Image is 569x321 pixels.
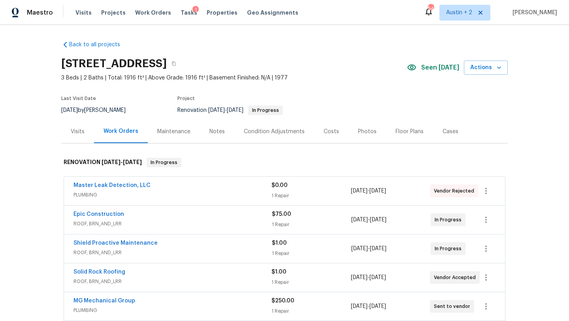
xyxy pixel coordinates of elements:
[370,217,386,223] span: [DATE]
[157,128,190,136] div: Maintenance
[208,108,225,113] span: [DATE]
[369,275,386,280] span: [DATE]
[75,9,92,17] span: Visits
[71,128,85,136] div: Visits
[208,108,243,113] span: -
[102,159,121,165] span: [DATE]
[207,9,237,17] span: Properties
[351,188,367,194] span: [DATE]
[247,9,298,17] span: Geo Assignments
[209,128,225,136] div: Notes
[73,220,272,228] span: ROOF, BRN_AND_LRR
[61,96,96,101] span: Last Visit Date
[351,304,367,309] span: [DATE]
[73,278,271,285] span: ROOF, BRN_AND_LRR
[181,10,197,15] span: Tasks
[249,108,282,113] span: In Progress
[351,245,386,253] span: -
[351,246,368,251] span: [DATE]
[272,211,291,217] span: $75.00
[435,245,465,253] span: In Progress
[64,158,142,167] h6: RENOVATION
[351,217,368,223] span: [DATE]
[351,274,386,281] span: -
[101,9,126,17] span: Projects
[73,211,124,217] a: Epic Construction
[177,108,283,113] span: Renovation
[358,128,377,136] div: Photos
[272,221,351,228] div: 1 Repair
[61,150,508,175] div: RENOVATION [DATE]-[DATE]In Progress
[446,9,472,17] span: Austin + 2
[435,216,465,224] span: In Progress
[73,306,271,314] span: PLUMBING
[351,187,386,195] span: -
[396,128,424,136] div: Floor Plans
[73,183,151,188] a: Master Leak Detection, LLC
[73,269,125,275] a: Solid Rock Roofing
[73,249,272,257] span: ROOF, BRN_AND_LRR
[324,128,339,136] div: Costs
[370,246,386,251] span: [DATE]
[192,6,199,14] div: 1
[167,57,181,71] button: Copy Address
[464,60,508,75] button: Actions
[61,60,167,68] h2: [STREET_ADDRESS]
[73,240,158,246] a: Shield Proactive Maintenance
[102,159,142,165] span: -
[271,192,350,200] div: 1 Repair
[271,307,350,315] div: 1 Repair
[73,298,135,304] a: MG Mechanical Group
[123,159,142,165] span: [DATE]
[470,63,501,73] span: Actions
[369,188,386,194] span: [DATE]
[61,106,135,115] div: by [PERSON_NAME]
[61,108,78,113] span: [DATE]
[135,9,171,17] span: Work Orders
[351,302,386,310] span: -
[351,275,367,280] span: [DATE]
[271,269,286,275] span: $1.00
[147,159,181,166] span: In Progress
[244,128,305,136] div: Condition Adjustments
[434,302,473,310] span: Sent to vendor
[271,183,288,188] span: $0.00
[27,9,53,17] span: Maestro
[428,5,433,13] div: 54
[177,96,195,101] span: Project
[61,41,137,49] a: Back to all projects
[61,74,407,82] span: 3 Beds | 2 Baths | Total: 1916 ft² | Above Grade: 1916 ft² | Basement Finished: N/A | 1977
[351,216,386,224] span: -
[271,278,350,286] div: 1 Repair
[434,274,479,281] span: Vendor Accepted
[421,64,459,72] span: Seen [DATE]
[369,304,386,309] span: [DATE]
[272,240,287,246] span: $1.00
[271,298,294,304] span: $250.00
[227,108,243,113] span: [DATE]
[443,128,458,136] div: Cases
[73,191,271,199] span: PLUMBING
[272,249,351,257] div: 1 Repair
[509,9,557,17] span: [PERSON_NAME]
[104,127,138,135] div: Work Orders
[434,187,477,195] span: Vendor Rejected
